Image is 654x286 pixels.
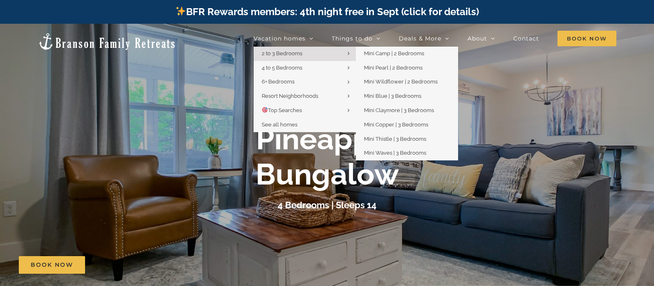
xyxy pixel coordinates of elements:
[364,122,428,128] span: Mini Copper | 3 Bedrooms
[364,50,424,56] span: Mini Camp | 2 Bedrooms
[513,30,539,47] a: Contact
[364,65,423,71] span: Mini Pearl | 2 Bedrooms
[254,36,306,41] span: Vacation homes
[254,30,313,47] a: Vacation homes
[364,79,438,85] span: Mini Wildflower | 2 Bedrooms
[175,6,479,18] a: BFR Rewards members: 4th night free in Sept (click for details)
[262,65,302,71] span: 4 to 5 Bedrooms
[38,32,176,51] img: Branson Family Retreats Logo
[262,50,302,56] span: 2 to 3 Bedrooms
[364,150,426,156] span: Mini Waves | 3 Bedrooms
[364,107,434,113] span: Mini Claymore | 3 Bedrooms
[356,61,458,75] a: Mini Pearl | 2 Bedrooms
[356,118,458,132] a: Mini Copper | 3 Bedrooms
[356,132,458,146] a: Mini Thistle | 3 Bedrooms
[176,6,186,16] img: ✨
[356,104,458,118] a: Mini Claymore | 3 Bedrooms
[254,61,356,75] a: 4 to 5 Bedrooms
[19,256,85,274] a: Book Now
[364,136,426,142] span: Mini Thistle | 3 Bedrooms
[262,93,318,99] span: Resort Neighborhoods
[356,47,458,61] a: Mini Camp | 2 Bedrooms
[332,30,380,47] a: Things to do
[364,93,421,99] span: Mini Blue | 3 Bedrooms
[332,36,373,41] span: Things to do
[31,261,73,268] span: Book Now
[256,122,399,191] b: Pineapple Bungalow
[399,30,449,47] a: Deals & More
[356,89,458,104] a: Mini Blue | 3 Bedrooms
[254,104,356,118] a: 🎯Top Searches
[399,36,441,41] span: Deals & More
[254,75,356,89] a: 6+ Bedrooms
[356,75,458,89] a: Mini Wildflower | 2 Bedrooms
[254,47,356,61] a: 2 to 3 Bedrooms
[513,36,539,41] span: Contact
[557,31,616,46] span: Book Now
[254,118,356,132] a: See all homes
[254,89,356,104] a: Resort Neighborhoods
[467,36,487,41] span: About
[254,30,616,47] nav: Main Menu
[467,30,495,47] a: About
[262,107,302,113] span: Top Searches
[262,107,267,113] img: 🎯
[278,200,377,210] h3: 4 Bedrooms | Sleeps 14
[262,79,294,85] span: 6+ Bedrooms
[356,146,458,160] a: Mini Waves | 3 Bedrooms
[262,122,297,128] span: See all homes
